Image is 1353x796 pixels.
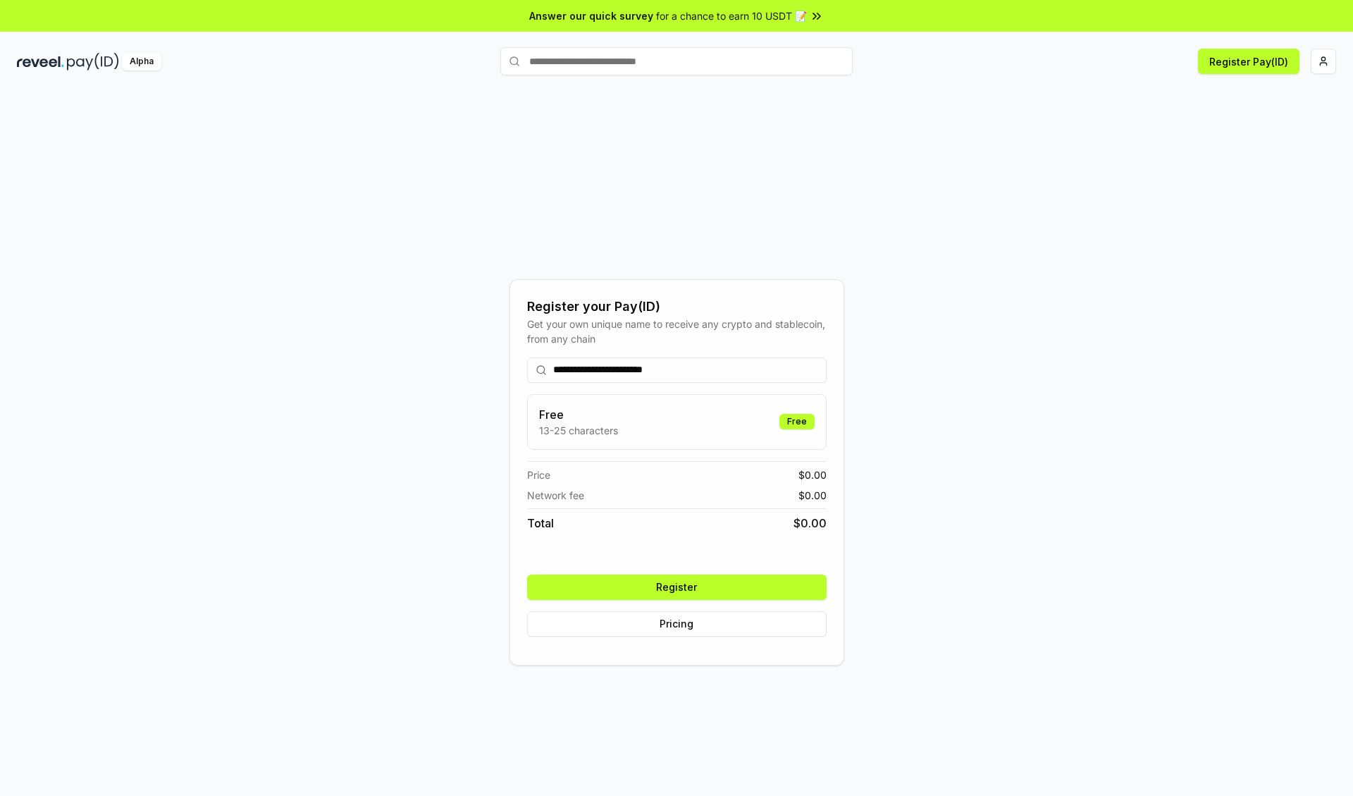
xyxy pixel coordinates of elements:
[122,53,161,71] div: Alpha
[527,317,827,346] div: Get your own unique name to receive any crypto and stablecoin, from any chain
[539,406,618,423] h3: Free
[527,297,827,317] div: Register your Pay(ID)
[527,515,554,532] span: Total
[17,53,64,71] img: reveel_dark
[529,8,653,23] span: Answer our quick survey
[527,575,827,600] button: Register
[67,53,119,71] img: pay_id
[798,467,827,482] span: $ 0.00
[527,488,584,503] span: Network fee
[798,488,827,503] span: $ 0.00
[793,515,827,532] span: $ 0.00
[656,8,807,23] span: for a chance to earn 10 USDT 📝
[1198,49,1299,74] button: Register Pay(ID)
[539,423,618,438] p: 13-25 characters
[527,467,550,482] span: Price
[527,611,827,637] button: Pricing
[779,414,815,429] div: Free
